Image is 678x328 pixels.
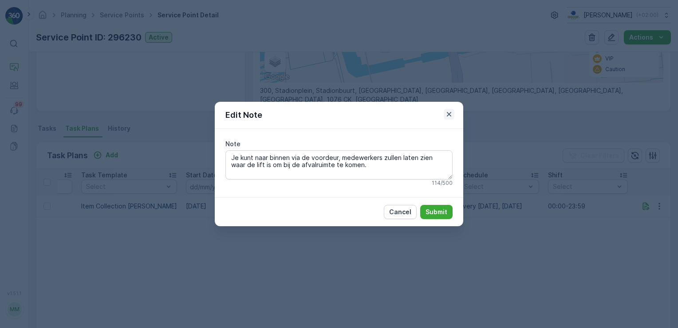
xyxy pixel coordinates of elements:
[384,205,417,219] button: Cancel
[225,109,262,121] p: Edit Note
[432,180,453,187] p: 114 / 500
[426,208,447,216] p: Submit
[420,205,453,219] button: Submit
[225,140,240,148] label: Note
[389,208,411,216] p: Cancel
[225,150,453,180] textarea: Je kunt naar binnen via de voordeur, medewerkers zullen laten zien waar de lift is om bij de afva...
